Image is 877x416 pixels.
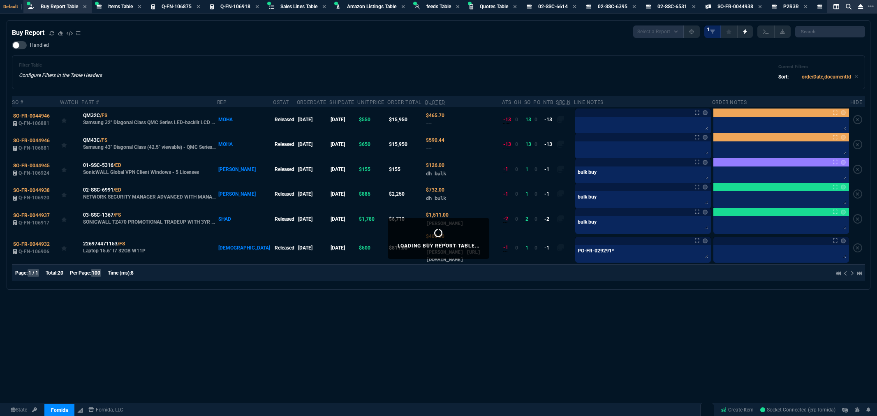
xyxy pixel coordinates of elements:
abbr: Quote Sourcing Notes [556,99,571,105]
span: Q-FN-106875 [162,4,192,9]
a: Create Item [717,404,757,416]
nx-icon: Close Tab [197,4,200,10]
div: -1 [503,244,508,252]
a: /FS [100,136,107,144]
span: If soldout, ask Brian https://www.ebay.com/itm/226974471153?_skw=laptop&itmmeta=01K573CQKR70PG8Q9... [426,241,481,262]
td: MOHA [217,107,273,132]
span: 0 [535,245,537,251]
div: Watch [60,99,79,106]
td: 1 [524,231,533,264]
p: NETWORK SECURITY MANAGER ADVANCED WITH MANAGEMENT, REPORTING, ANALYTICS FOR TZ370 3YR [83,194,216,200]
span: Q-FN-106924 [19,170,49,176]
div: NTB [543,99,553,106]
span: Handled [30,42,49,49]
p: Sort: [778,73,789,81]
span: QM32C [83,112,100,119]
span: SO-FR-0044946 [13,113,50,119]
td: [DATE] [329,107,357,132]
td: Samsung 32" Diagonal Class QMC Series LED-backlit LCD display - Crystal UHD - digital signage - Tiz [81,107,217,132]
span: SO-FR-0044938 [13,187,50,193]
td: Samsung 43" Diagonal Class (42.5" viewable) - QMC Series LED-backlit LCD display - digital signage [81,132,217,157]
span: SO-FR-0044937 [13,213,50,218]
span: Buy Report Table [41,4,78,9]
span: 0 [515,216,518,222]
span: Time (ms): [108,270,131,276]
nx-icon: Search [842,2,855,12]
span: Q-FN-106881 [19,120,49,126]
nx-icon: Close Tab [513,4,517,10]
td: -1 [543,182,556,206]
div: Add to Watchlist [61,188,80,200]
td: 13 [524,132,533,157]
span: Page: [15,270,28,276]
td: Released [273,157,297,182]
span: SO-FR-0044945 [13,163,50,169]
td: NETWORK SECURITY MANAGER ADVANCED WITH MANAGEMENT, REPORTING, ANALYTICS FOR TZ370 3YR [81,182,217,206]
span: Amazon Listings Table [347,4,396,9]
span: Quoted Cost [426,162,444,168]
a: msbcCompanyName [86,406,126,414]
span: Socket Connected (erp-fornida) [760,407,835,413]
div: Line Notes [574,99,604,106]
span: Quoted Cost [426,212,449,218]
td: 2 [524,206,533,231]
td: [DATE] [329,132,357,157]
td: [DATE] [329,182,357,206]
span: Quoted Cost [426,187,444,193]
td: 13 [524,107,533,132]
div: -1 [503,190,508,198]
span: 0 [535,191,537,197]
div: unitPrice [357,99,384,106]
td: [DATE] [297,107,329,132]
p: Laptop 15.6" I7 32GB W11P [83,247,146,254]
div: ATS [502,99,511,106]
span: Q-FN-106920 [19,195,49,201]
span: 02-SSC-6991 [83,186,113,194]
nx-icon: Close Tab [401,4,405,10]
td: SonicWALL Global VPN Client Windows - 5 Licenses [81,157,217,182]
span: Items Table [108,4,133,9]
div: OrderDate [297,99,326,106]
td: -2 [543,206,556,231]
span: 1 [707,26,710,33]
span: 0 [515,166,518,172]
span: Quoted Cost [426,113,444,118]
td: $885 [357,182,387,206]
td: $500 [357,231,387,264]
span: SO-FR-0044932 [13,241,50,247]
span: 100 [91,269,101,277]
div: Add to Watchlist [61,213,80,225]
div: oStat [273,99,289,106]
td: [DATE] [329,157,357,182]
td: $650 [357,132,387,157]
nx-icon: Close Tab [804,4,808,10]
nx-icon: Close Tab [632,4,636,10]
span: 0 [515,117,518,122]
span: 0 [515,141,518,147]
a: /FS [100,112,107,119]
td: SONICWALL TZ470 PROMOTIONAL TRADEUP WITH 3YR EPSS [81,206,217,231]
td: $15,950 [387,132,425,157]
span: Q-FN-106917 [19,220,49,226]
span: 0 [515,191,518,197]
td: [DATE] [297,182,329,206]
td: [DEMOGRAPHIC_DATA] [217,231,273,264]
abbr: Quoted Cost and Sourcing Notes [425,99,445,105]
code: orderDate,documentId [802,74,851,80]
span: P2R3R [783,4,799,9]
nx-icon: Close Workbench [855,2,866,12]
a: Global State [8,406,30,414]
span: -- [426,145,432,151]
td: [DATE] [297,206,329,231]
nx-icon: Close Tab [758,4,762,10]
span: 0 [515,245,518,251]
nx-icon: Close Tab [456,4,460,10]
td: $2,250 [387,182,425,206]
td: [DATE] [297,157,329,182]
td: [DATE] [297,231,329,264]
h6: Current Filters [778,64,858,70]
span: Sales Lines Table [280,4,317,9]
span: 02-SSC-6614 [538,4,568,9]
span: Quoted Cost [426,137,444,143]
div: SO # [12,99,23,106]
